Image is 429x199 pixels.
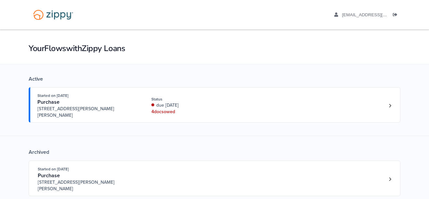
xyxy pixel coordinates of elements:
span: Started on [DATE] [38,167,69,171]
span: Purchase [37,99,60,105]
span: [STREET_ADDRESS][PERSON_NAME][PERSON_NAME] [37,106,137,119]
div: Active [29,76,400,82]
div: 4 doc s owed [151,109,238,115]
h1: Your Flows with Zippy Loans [29,43,400,54]
a: Open loan 3844698 [29,161,400,196]
span: Started on [DATE] [37,93,68,98]
a: Open loan 4201219 [29,87,400,123]
div: Archived [29,149,400,155]
span: andcook84@outlook.com [342,12,417,17]
img: Logo [29,7,77,23]
a: Loan number 4201219 [385,101,395,111]
a: edit profile [334,12,417,19]
a: Loan number 3844698 [385,174,395,184]
div: due [DATE] [151,102,238,109]
span: [STREET_ADDRESS][PERSON_NAME][PERSON_NAME] [38,179,137,192]
div: Status [151,96,238,102]
span: Purchase [38,172,60,179]
a: Log out [393,12,400,19]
